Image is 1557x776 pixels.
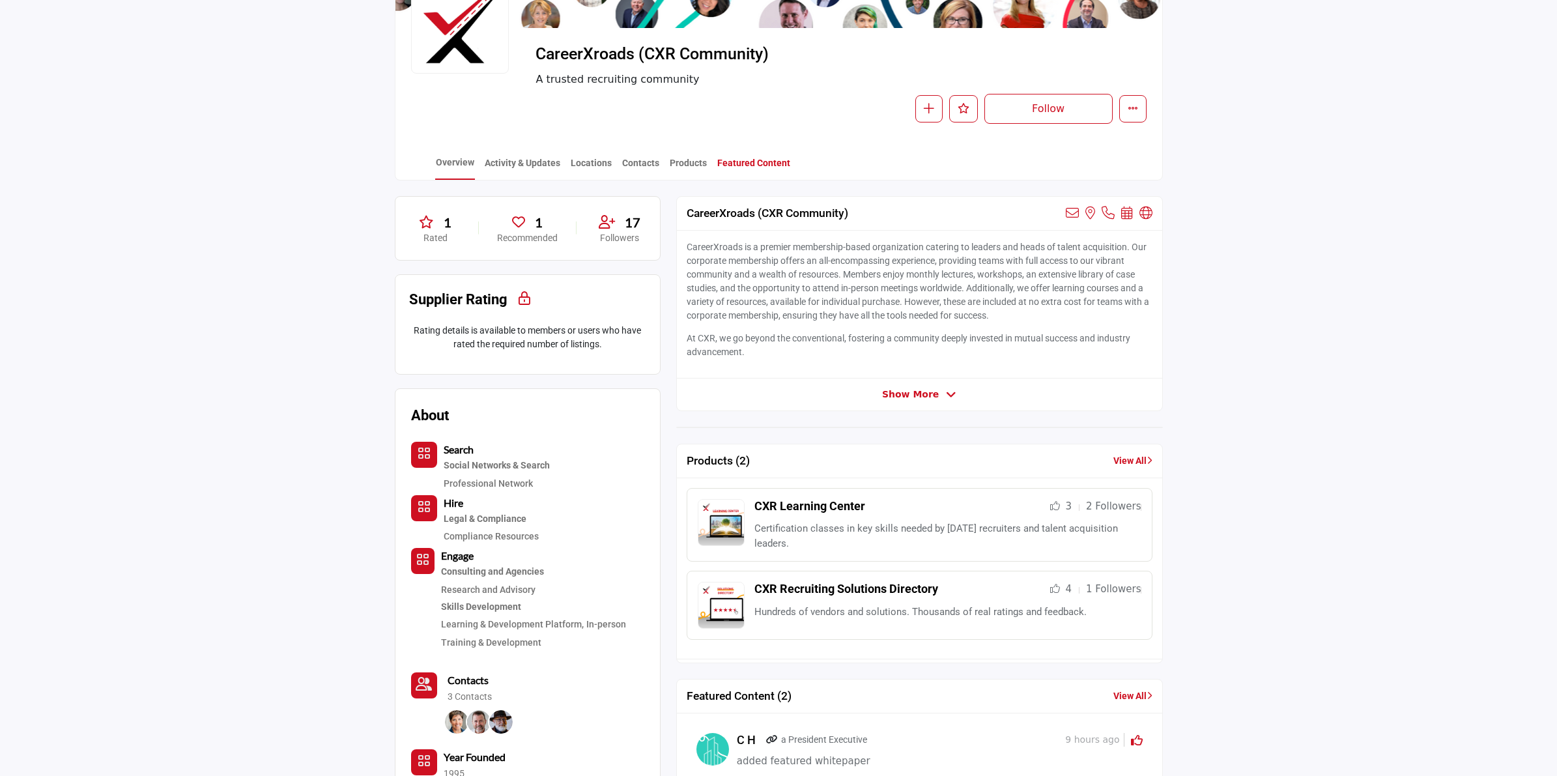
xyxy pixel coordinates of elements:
button: Category Icon [411,495,437,521]
b: Hire [444,496,463,509]
span: 2 Followers [1086,500,1141,512]
a: Search [444,445,474,455]
p: Certification classes in key skills needed by [DATE] recruiters and talent acquisition leaders. [754,521,1141,551]
b: Year Founded [444,749,506,765]
b: Engage [441,549,474,562]
p: CareerXroads is a premier membership-based organization catering to leaders and heads of talent a... [687,240,1152,323]
div: Expert services and agencies providing strategic advice and solutions in talent acquisition and m... [441,564,644,581]
a: Link of redirect to contact page [766,733,778,747]
span: 17 [625,212,640,232]
button: More details [1119,95,1147,122]
button: No of member icon [411,749,437,775]
a: Overview [435,156,475,180]
div: Platforms that combine social networking and search capabilities for recruitment and professional... [444,457,550,474]
i: Click to Rate this activity [1131,734,1143,746]
b: Search [444,443,474,455]
img: Barb R. [445,710,468,734]
span: 9 hours ago [1065,733,1124,747]
img: Chris H. [467,710,491,734]
button: Category Icon [411,442,437,468]
h5: C H [737,733,763,747]
span: 3 [1065,500,1072,512]
a: View All [1113,689,1152,703]
a: CXR Recruiting Solutions Directory [754,582,938,596]
a: Research and Advisory [441,584,536,595]
img: avtar-image [696,733,729,766]
a: Skills Development [441,599,644,616]
span: 1 Followers [1086,583,1141,595]
button: Follow [984,94,1113,124]
div: Resources and services ensuring recruitment practices comply with legal and regulatory requirements. [444,511,539,528]
p: Recommended [497,232,558,245]
a: CXR Learning Center [754,499,865,513]
a: 3 Contacts [448,691,492,704]
a: View All [1113,454,1152,468]
p: Followers [595,232,644,245]
p: Hundreds of vendors and solutions. Thousands of real ratings and feedback. [754,605,1141,620]
h2: Featured Content (2) [687,689,792,703]
p: Rating details is available to members or users who have rated the required number of listings. [409,324,646,351]
h2: CareerXroads (CXR Community) [687,207,848,220]
a: Featured Content [717,156,791,179]
button: Like [949,95,978,122]
a: Legal & Compliance [444,511,539,528]
span: Show More [882,388,939,401]
a: Professional Network [444,478,533,489]
a: Link of redirect to contact page [411,672,437,698]
h2: Products (2) [687,454,750,468]
p: Rated [411,232,461,245]
h2: Supplier Rating [409,289,507,310]
a: Engage [441,551,474,562]
button: Contact-Employee Icon [411,672,437,698]
h2: About [411,405,449,426]
span: added featured whitepaper [737,755,870,767]
a: Locations [570,156,612,179]
a: Contacts [621,156,660,179]
a: Products [669,156,707,179]
span: 1 [535,212,543,232]
a: Social Networks & Search [444,457,550,474]
a: Activity & Updates [484,156,561,179]
span: 1 [444,212,451,232]
img: Gerry C. [489,710,513,734]
span: 4 [1065,583,1072,595]
div: Programs and platforms focused on the development and enhancement of professional skills and comp... [441,599,644,616]
span: A trusted recruiting community [536,72,952,87]
p: a President Executive [781,733,867,747]
span: CareerXroads (CXR Community) [536,44,829,65]
b: Contacts [448,674,489,686]
a: Consulting and Agencies [441,564,644,581]
button: Category Icon [411,548,435,574]
a: Hire [444,498,463,509]
img: Product Logo [698,499,745,546]
p: At CXR, we go beyond the conventional, fostering a community deeply invested in mutual success an... [687,332,1152,359]
a: Compliance Resources [444,531,539,541]
a: Learning & Development Platform, [441,619,584,629]
a: Contacts [448,672,489,688]
img: Product Logo [698,582,745,629]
